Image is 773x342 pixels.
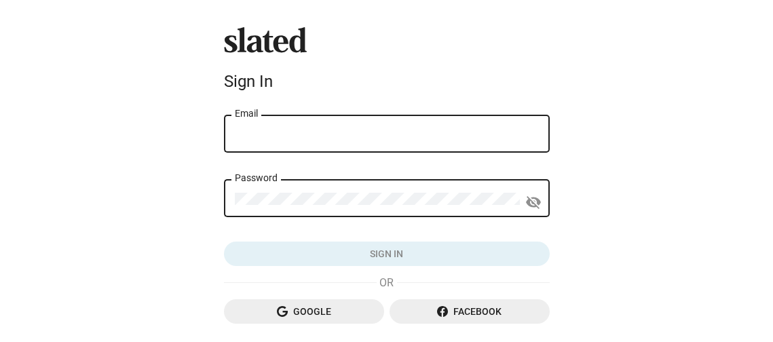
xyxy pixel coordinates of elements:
span: Facebook [400,299,539,324]
button: Google [224,299,384,324]
div: Sign In [224,72,550,91]
span: Google [235,299,373,324]
mat-icon: visibility_off [525,192,542,213]
sl-branding: Sign In [224,27,550,96]
button: Show password [520,189,547,216]
button: Facebook [390,299,550,324]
